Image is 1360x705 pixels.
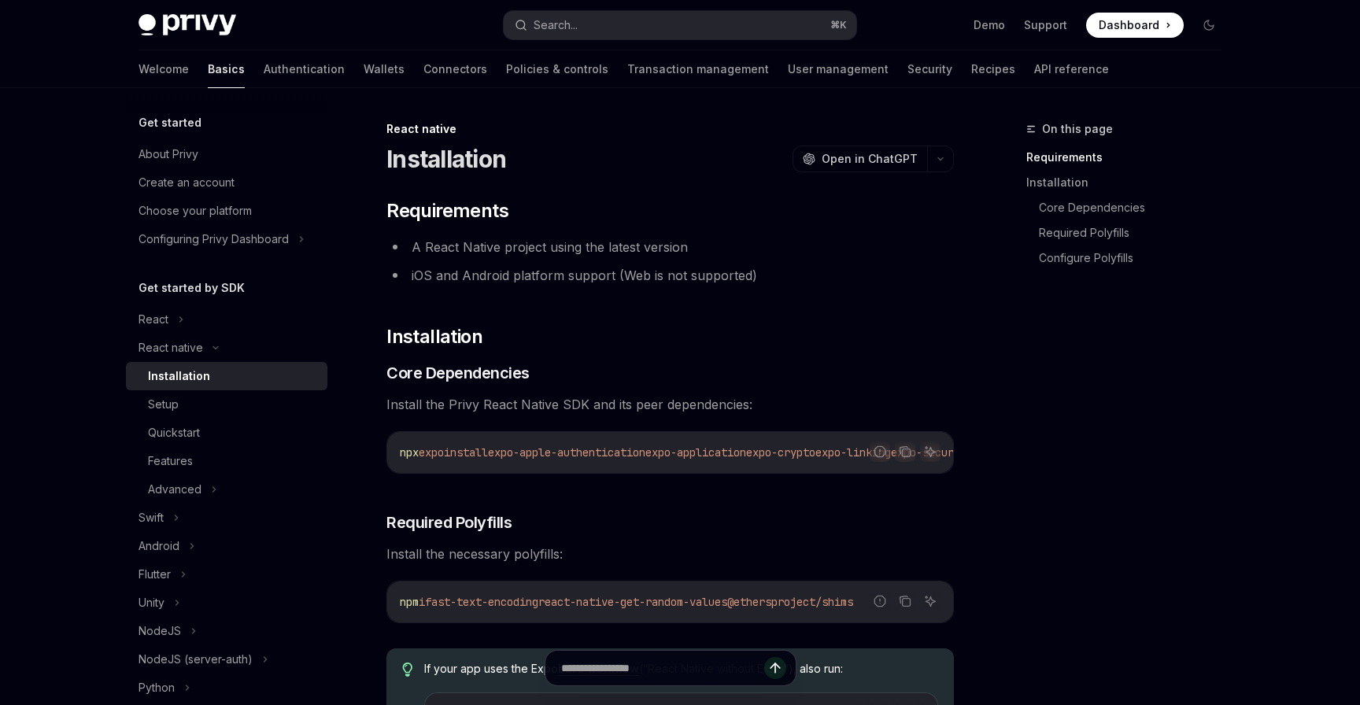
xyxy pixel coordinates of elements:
[148,395,179,414] div: Setup
[386,393,954,415] span: Install the Privy React Native SDK and its peer dependencies:
[139,14,236,36] img: dark logo
[1024,17,1067,33] a: Support
[386,145,506,173] h1: Installation
[534,16,578,35] div: Search...
[815,445,891,460] span: expo-linking
[1034,50,1109,88] a: API reference
[1026,170,1234,195] a: Installation
[920,441,941,462] button: Ask AI
[1042,120,1113,138] span: On this page
[504,11,856,39] button: Search...⌘K
[264,50,345,88] a: Authentication
[1039,195,1234,220] a: Core Dependencies
[907,50,952,88] a: Security
[400,595,419,609] span: npm
[139,230,289,249] div: Configuring Privy Dashboard
[148,423,200,442] div: Quickstart
[1039,220,1234,245] a: Required Polyfills
[139,201,252,220] div: Choose your platform
[386,198,508,223] span: Requirements
[425,595,538,609] span: fast-text-encoding
[727,595,853,609] span: @ethersproject/shims
[139,113,201,132] h5: Get started
[423,50,487,88] a: Connectors
[208,50,245,88] a: Basics
[126,390,327,419] a: Setup
[822,151,918,167] span: Open in ChatGPT
[645,445,746,460] span: expo-application
[386,324,482,349] span: Installation
[895,591,915,611] button: Copy the contents from the code block
[139,173,235,192] div: Create an account
[444,445,488,460] span: install
[870,441,890,462] button: Report incorrect code
[488,445,645,460] span: expo-apple-authentication
[386,121,954,137] div: React native
[627,50,769,88] a: Transaction management
[1099,17,1159,33] span: Dashboard
[400,445,419,460] span: npx
[139,508,164,527] div: Swift
[139,537,179,556] div: Android
[126,168,327,197] a: Create an account
[139,650,253,669] div: NodeJS (server-auth)
[506,50,608,88] a: Policies & controls
[126,197,327,225] a: Choose your platform
[386,362,530,384] span: Core Dependencies
[386,543,954,565] span: Install the necessary polyfills:
[746,445,815,460] span: expo-crypto
[386,236,954,258] li: A React Native project using the latest version
[920,591,941,611] button: Ask AI
[148,367,210,386] div: Installation
[139,338,203,357] div: React native
[793,146,927,172] button: Open in ChatGPT
[788,50,889,88] a: User management
[139,145,198,164] div: About Privy
[764,657,786,679] button: Send message
[139,622,181,640] div: NodeJS
[139,310,168,329] div: React
[126,140,327,168] a: About Privy
[139,279,245,297] h5: Get started by SDK
[419,595,425,609] span: i
[139,678,175,697] div: Python
[148,452,193,471] div: Features
[895,441,915,462] button: Copy the contents from the code block
[364,50,405,88] a: Wallets
[1086,13,1184,38] a: Dashboard
[139,565,171,584] div: Flutter
[1196,13,1221,38] button: Toggle dark mode
[870,591,890,611] button: Report incorrect code
[386,264,954,286] li: iOS and Android platform support (Web is not supported)
[126,447,327,475] a: Features
[1026,145,1234,170] a: Requirements
[148,480,201,499] div: Advanced
[419,445,444,460] span: expo
[830,19,847,31] span: ⌘ K
[891,445,998,460] span: expo-secure-store
[1039,245,1234,271] a: Configure Polyfills
[126,362,327,390] a: Installation
[971,50,1015,88] a: Recipes
[139,50,189,88] a: Welcome
[386,511,512,533] span: Required Polyfills
[126,419,327,447] a: Quickstart
[974,17,1005,33] a: Demo
[538,595,727,609] span: react-native-get-random-values
[139,593,164,612] div: Unity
